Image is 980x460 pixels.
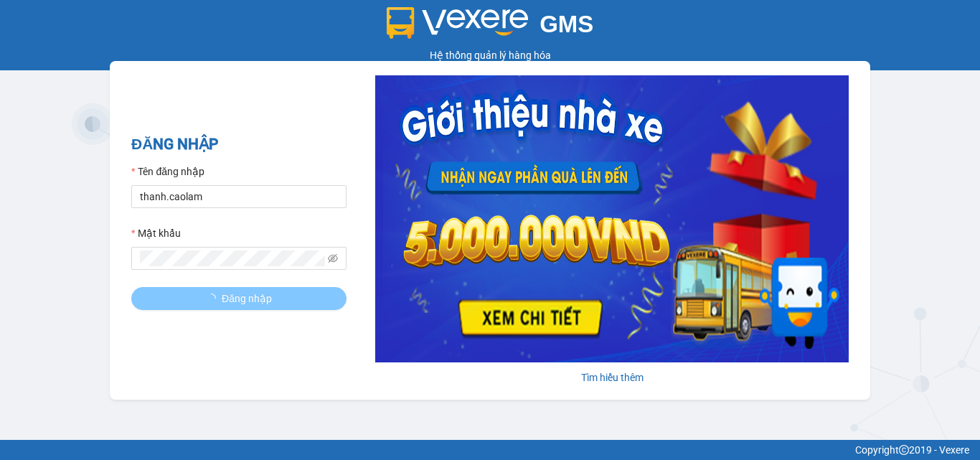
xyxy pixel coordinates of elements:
[131,185,347,208] input: Tên đăng nhập
[540,11,593,37] span: GMS
[206,294,222,304] span: loading
[131,287,347,310] button: Đăng nhập
[140,250,325,266] input: Mật khẩu
[222,291,272,306] span: Đăng nhập
[387,22,594,33] a: GMS
[375,75,849,362] img: banner-0
[131,164,204,179] label: Tên đăng nhập
[375,370,849,385] div: Tìm hiểu thêm
[387,7,529,39] img: logo 2
[131,225,181,241] label: Mật khẩu
[11,442,969,458] div: Copyright 2019 - Vexere
[899,445,909,455] span: copyright
[328,253,338,263] span: eye-invisible
[131,133,347,156] h2: ĐĂNG NHẬP
[4,47,976,63] div: Hệ thống quản lý hàng hóa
